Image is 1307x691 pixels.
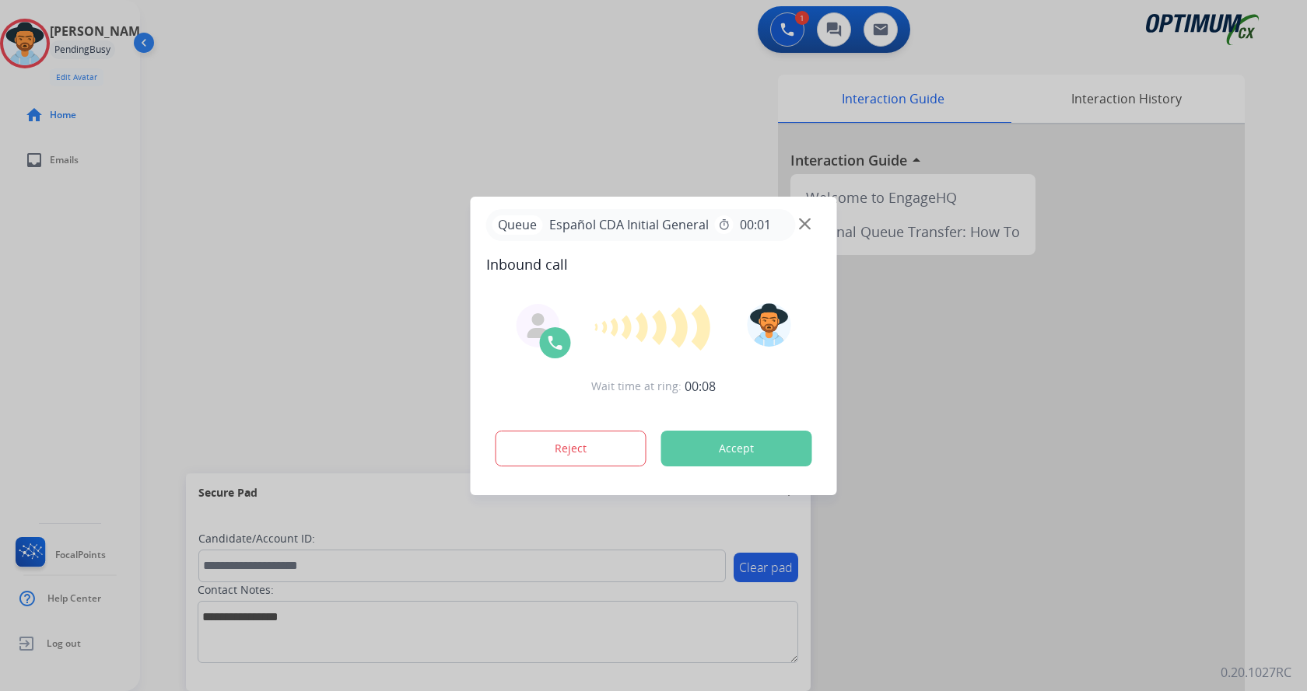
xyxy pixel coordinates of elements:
p: 0.20.1027RC [1221,663,1291,682]
span: 00:08 [685,377,716,396]
span: Inbound call [486,253,822,275]
span: Wait time at ring: [591,379,682,394]
button: Reject [496,431,646,466]
button: Accept [661,431,812,466]
img: close-button [799,218,811,229]
p: Queue [492,215,543,235]
mat-icon: timer [718,218,731,231]
span: 00:01 [740,215,771,234]
span: Español CDA Initial General [543,215,715,234]
img: call-icon [546,333,565,352]
img: agent-avatar [526,313,551,338]
img: avatar [747,303,790,347]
